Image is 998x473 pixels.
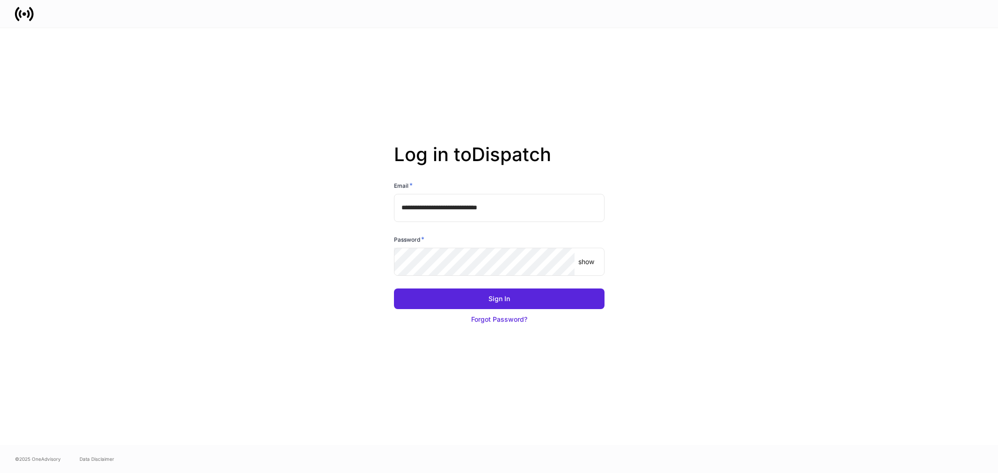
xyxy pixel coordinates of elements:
[578,257,594,266] p: show
[394,235,424,244] h6: Password
[471,315,527,324] div: Forgot Password?
[80,455,114,463] a: Data Disclaimer
[394,288,605,309] button: Sign In
[15,455,61,463] span: © 2025 OneAdvisory
[394,143,605,181] h2: Log in to Dispatch
[394,181,413,190] h6: Email
[394,309,605,330] button: Forgot Password?
[488,294,510,303] div: Sign In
